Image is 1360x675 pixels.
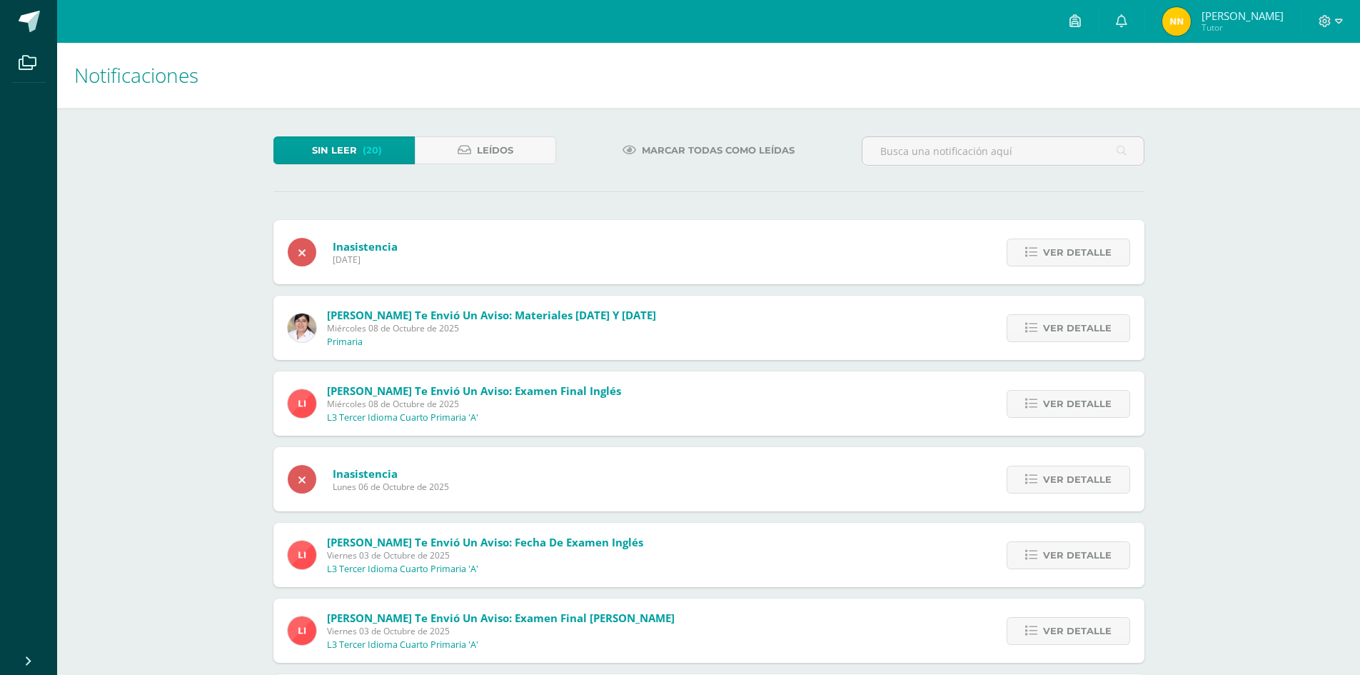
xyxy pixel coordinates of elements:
[1043,315,1112,341] span: Ver detalle
[327,564,478,575] p: L3 Tercer Idioma Cuarto Primaria 'A'
[1043,618,1112,644] span: Ver detalle
[327,639,478,651] p: L3 Tercer Idioma Cuarto Primaria 'A'
[333,481,449,493] span: Lunes 06 de Octubre de 2025
[312,137,357,164] span: Sin leer
[327,549,643,561] span: Viernes 03 de Octubre de 2025
[74,61,198,89] span: Notificaciones
[862,137,1144,165] input: Busca una notificación aquí
[327,535,643,549] span: [PERSON_NAME] te envió un aviso: Fecha de Examen Inglés
[327,384,621,398] span: [PERSON_NAME] te envió un aviso: Examen Final Inglés
[333,239,398,254] span: Inasistencia
[363,137,382,164] span: (20)
[327,308,656,322] span: [PERSON_NAME] te envió un aviso: Materiales [DATE] y [DATE]
[1043,542,1112,569] span: Ver detalle
[327,412,478,424] p: L3 Tercer Idioma Cuarto Primaria 'A'
[288,314,316,342] img: 4074e4aec8af62734b518a95961417a1.png
[333,254,398,266] span: [DATE]
[1043,466,1112,493] span: Ver detalle
[327,398,621,410] span: Miércoles 08 de Octubre de 2025
[288,616,316,645] img: 26d99b1a796ccaa3371889e7bb07c0d4.png
[327,322,656,334] span: Miércoles 08 de Octubre de 2025
[477,137,513,164] span: Leídos
[327,625,675,637] span: Viernes 03 de Octubre de 2025
[1202,21,1284,34] span: Tutor
[1162,7,1191,36] img: 39a600aa9cb6be71c71a3c82df1284a6.png
[327,336,363,348] p: Primaria
[415,136,556,164] a: Leídos
[288,541,316,569] img: 26d99b1a796ccaa3371889e7bb07c0d4.png
[1043,391,1112,417] span: Ver detalle
[273,136,415,164] a: Sin leer(20)
[642,137,795,164] span: Marcar todas como leídas
[327,611,675,625] span: [PERSON_NAME] te envió un aviso: Examen Final [PERSON_NAME]
[1043,239,1112,266] span: Ver detalle
[1202,9,1284,23] span: [PERSON_NAME]
[288,389,316,418] img: 26d99b1a796ccaa3371889e7bb07c0d4.png
[605,136,812,164] a: Marcar todas como leídas
[333,466,449,481] span: Inasistencia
